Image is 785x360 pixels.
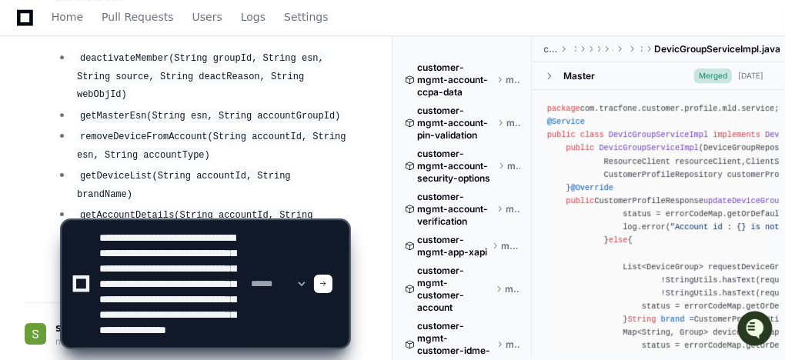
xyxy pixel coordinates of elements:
[417,62,493,98] span: customer-mgmt-account-ccpa-data
[566,143,594,152] span: public
[15,115,43,142] img: 1756235613930-3d25f9e4-fa56-45dd-b3ad-e072dfbd1548
[738,70,763,82] div: [DATE]
[153,162,186,173] span: Pylon
[547,130,576,139] span: public
[102,12,173,22] span: Pull Requests
[77,130,346,162] code: removeDeviceFromAccount(String accountId, String esn, String accountType)
[694,68,732,83] span: Merged
[580,130,604,139] span: class
[544,43,558,55] span: customer-profile-tbv
[654,43,780,55] span: DevicGroupServiceImpl.java
[77,52,324,102] code: deactivateMember(String groupId, String esn, String source, String deactReason, String webObjId)
[52,130,223,142] div: We're offline, but we'll be back soon!
[15,62,280,86] div: Welcome
[547,117,585,126] span: @Service
[15,15,46,46] img: PlayerZero
[547,104,580,113] span: package
[736,309,777,351] iframe: Open customer support
[713,130,760,139] span: implements
[192,12,222,22] span: Users
[77,109,343,123] code: getMasterEsn(String esn, String accountGroupId)
[609,130,708,139] span: DevicGroupServiceImpl
[506,117,520,129] span: master
[570,183,613,192] span: @Override
[109,161,186,173] a: Powered byPylon
[262,119,280,138] button: Start new chat
[417,148,495,185] span: customer-mgmt-account-security-options
[77,169,291,202] code: getDeviceList(String accountId, String brandName)
[506,74,520,86] span: master
[241,12,266,22] span: Logs
[52,12,83,22] span: Home
[599,143,698,152] span: DevicGroupServiceImpl
[507,160,520,172] span: master
[52,115,252,130] div: Start new chat
[417,191,493,228] span: customer-mgmt-account-verification
[417,105,494,142] span: customer-mgmt-account-pin-validation
[564,70,596,82] div: Master
[284,12,328,22] span: Settings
